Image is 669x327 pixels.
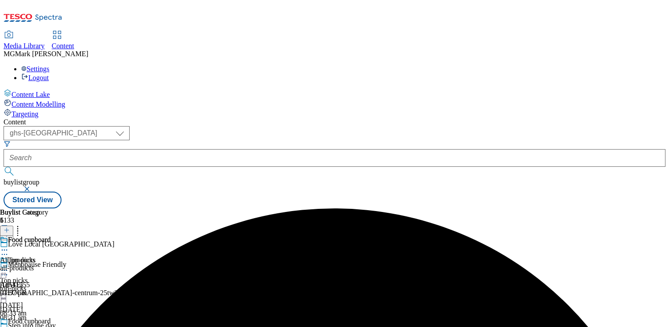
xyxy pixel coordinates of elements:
span: buylistgroup [4,178,39,186]
span: Media Library [4,42,45,50]
span: Content Modelling [12,100,65,108]
span: MG [4,50,15,58]
a: Logout [21,74,49,81]
a: Content Modelling [4,99,665,108]
div: Love Local [GEOGRAPHIC_DATA] [8,240,114,248]
div: Menopause Friendly [8,261,66,269]
a: Content Lake [4,89,665,99]
input: Search [4,149,665,167]
div: Food cupboard [8,236,50,244]
svg: Search Filters [4,140,11,147]
a: Settings [21,65,50,73]
span: Content Lake [12,91,50,98]
span: Content [52,42,74,50]
a: Targeting [4,108,665,118]
button: Stored View [4,192,62,208]
span: Mark [PERSON_NAME] [15,50,88,58]
div: Content [4,118,665,126]
a: Media Library [4,31,45,50]
span: Targeting [12,110,38,118]
div: Food cupboard [8,317,50,325]
a: Content [52,31,74,50]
